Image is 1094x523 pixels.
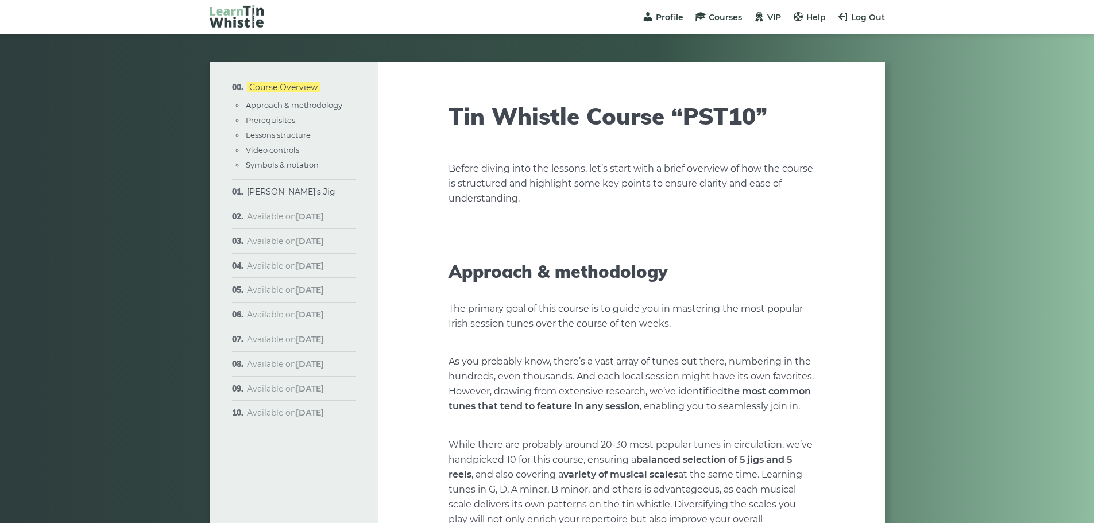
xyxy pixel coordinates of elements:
[246,160,319,169] a: Symbols & notation
[247,236,324,246] span: Available on
[837,12,885,22] a: Log Out
[296,383,324,394] strong: [DATE]
[246,100,342,110] a: Approach & methodology
[449,354,815,414] p: As you probably know, there’s a vast array of tunes out there, numbering in the hundreds, even th...
[246,145,299,154] a: Video controls
[642,12,683,22] a: Profile
[247,211,324,222] span: Available on
[296,334,324,344] strong: [DATE]
[563,469,678,480] strong: variety of musical scales
[247,359,324,369] span: Available on
[709,12,742,22] span: Courses
[656,12,683,22] span: Profile
[296,408,324,418] strong: [DATE]
[806,12,826,22] span: Help
[296,285,324,295] strong: [DATE]
[793,12,826,22] a: Help
[449,261,815,282] h2: Approach & methodology
[247,408,324,418] span: Available on
[246,115,295,125] a: Prerequisites
[449,102,815,130] h1: Tin Whistle Course “PST10”
[247,309,324,320] span: Available on
[296,309,324,320] strong: [DATE]
[753,12,781,22] a: VIP
[296,261,324,271] strong: [DATE]
[296,359,324,369] strong: [DATE]
[210,5,264,28] img: LearnTinWhistle.com
[247,261,324,271] span: Available on
[247,187,335,197] a: [PERSON_NAME]’s Jig
[695,12,742,22] a: Courses
[296,236,324,246] strong: [DATE]
[449,301,815,331] p: The primary goal of this course is to guide you in mastering the most popular Irish session tunes...
[449,161,815,206] p: Before diving into the lessons, let’s start with a brief overview of how the course is structured...
[247,285,324,295] span: Available on
[247,383,324,394] span: Available on
[851,12,885,22] span: Log Out
[246,130,311,140] a: Lessons structure
[247,334,324,344] span: Available on
[767,12,781,22] span: VIP
[247,82,320,92] a: Course Overview
[296,211,324,222] strong: [DATE]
